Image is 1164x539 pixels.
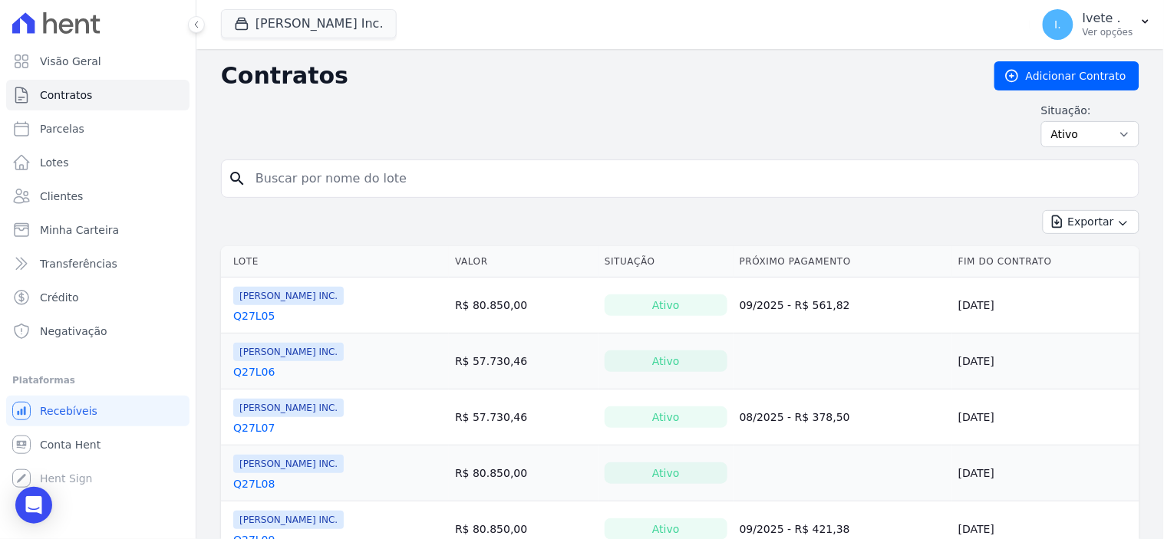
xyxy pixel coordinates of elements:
[40,256,117,271] span: Transferências
[6,80,190,110] a: Contratos
[734,246,952,278] th: Próximo Pagamento
[221,9,397,38] button: [PERSON_NAME] Inc.
[233,476,275,491] a: Q27L08
[221,62,970,90] h2: Contratos
[6,147,190,178] a: Lotes
[449,389,598,445] td: R$ 57.730,46
[6,316,190,347] a: Negativação
[740,523,850,535] a: 09/2025 - R$ 421,38
[449,445,598,501] td: R$ 80.850,00
[40,324,107,339] span: Negativação
[246,163,1133,194] input: Buscar por nome do lote
[605,406,727,428] div: Ativo
[952,445,1139,501] td: [DATE]
[449,246,598,278] th: Valor
[12,371,183,389] div: Plataformas
[40,290,79,305] span: Crédito
[1041,103,1139,118] label: Situação:
[449,334,598,389] td: R$ 57.730,46
[228,169,246,188] i: search
[40,155,69,170] span: Lotes
[233,455,344,473] span: [PERSON_NAME] INC.
[605,294,727,316] div: Ativo
[221,246,449,278] th: Lote
[40,121,84,136] span: Parcelas
[605,350,727,372] div: Ativo
[233,399,344,417] span: [PERSON_NAME] INC.
[6,215,190,245] a: Minha Carteira
[740,299,850,311] a: 09/2025 - R$ 561,82
[40,54,101,69] span: Visão Geral
[233,364,275,380] a: Q27L06
[952,334,1139,389] td: [DATE]
[6,248,190,279] a: Transferências
[740,411,850,423] a: 08/2025 - R$ 378,50
[1055,19,1062,30] span: I.
[1083,26,1133,38] p: Ver opções
[1083,11,1133,26] p: Ivete .
[6,282,190,313] a: Crédito
[233,308,275,324] a: Q27L05
[233,511,344,529] span: [PERSON_NAME] INC.
[994,61,1139,90] a: Adicionar Contrato
[6,113,190,144] a: Parcelas
[952,278,1139,334] td: [DATE]
[40,189,83,204] span: Clientes
[40,87,92,103] span: Contratos
[233,420,275,435] a: Q27L07
[15,487,52,524] div: Open Intercom Messenger
[1030,3,1164,46] button: I. Ivete . Ver opções
[40,437,101,452] span: Conta Hent
[40,222,119,238] span: Minha Carteira
[6,46,190,77] a: Visão Geral
[1043,210,1139,234] button: Exportar
[449,278,598,334] td: R$ 80.850,00
[598,246,734,278] th: Situação
[6,181,190,212] a: Clientes
[952,246,1139,278] th: Fim do Contrato
[233,287,344,305] span: [PERSON_NAME] INC.
[233,343,344,361] span: [PERSON_NAME] INC.
[40,403,97,419] span: Recebíveis
[952,389,1139,445] td: [DATE]
[605,462,727,484] div: Ativo
[6,429,190,460] a: Conta Hent
[6,396,190,426] a: Recebíveis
